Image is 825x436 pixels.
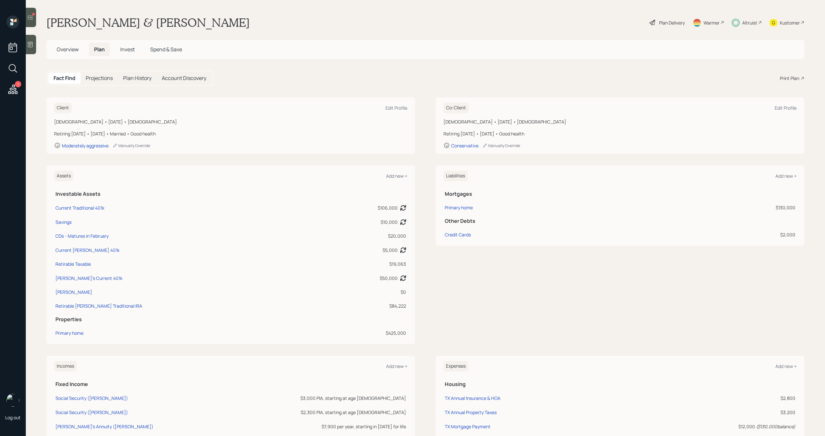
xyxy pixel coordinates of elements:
h5: Plan History [123,75,151,81]
div: 1 [15,81,21,87]
div: Manually Override [482,143,520,148]
div: $5,000 [383,247,398,253]
div: Credit Cards [445,231,471,238]
span: Spend & Save [150,46,182,53]
div: $2,300 PIA, starting at age [DEMOGRAPHIC_DATA] [223,409,406,416]
div: Retirable [PERSON_NAME] Traditional IRA [55,302,142,309]
div: Social Security ([PERSON_NAME]) [55,409,128,415]
h6: Co-Client [443,103,469,113]
div: Add new + [386,363,407,369]
div: Log out [5,414,21,421]
div: $425,000 [318,330,406,336]
div: $2,800 [676,395,795,401]
div: Conservative [451,143,479,149]
div: [DEMOGRAPHIC_DATA] • [DATE] • [DEMOGRAPHIC_DATA] [54,118,407,125]
span: Plan [94,46,105,53]
h6: Assets [54,171,73,181]
div: TX Annual Property Taxes [445,409,497,415]
div: [PERSON_NAME]'s Current 401k [55,275,122,282]
div: Retiring [DATE] • [DATE] • Good health [443,130,797,137]
div: Warmer [704,19,720,26]
span: Invest [120,46,135,53]
h5: Account Discovery [162,75,206,81]
div: CDs - Matures in February [55,233,109,239]
div: $3,000 PIA, starting at age [DEMOGRAPHIC_DATA] [223,395,406,401]
div: $106,000 [378,204,398,211]
div: Add new + [386,173,407,179]
h5: Mortgages [445,191,795,197]
div: [DEMOGRAPHIC_DATA] • [DATE] • [DEMOGRAPHIC_DATA] [443,118,797,125]
h6: Liabilities [443,171,468,181]
div: $20,000 [318,233,406,239]
span: Overview [57,46,79,53]
div: $130,000 [649,204,795,211]
h5: Housing [445,381,795,387]
div: [PERSON_NAME]'s Annuity ([PERSON_NAME]) [55,423,153,430]
h5: Fixed Income [55,381,406,387]
h6: Expenses [443,361,468,372]
div: $50,000 [380,275,398,282]
div: [PERSON_NAME] [55,289,92,295]
div: Print Plan [780,75,799,82]
div: Social Security ([PERSON_NAME]) [55,395,128,401]
div: Savings [55,219,72,225]
div: Plan Delivery [659,19,685,26]
div: Add new + [775,363,797,369]
div: $7,900 per year, starting in [DATE] for life [223,423,406,430]
div: Primary home [445,204,473,211]
div: TX Mortgage Payment [445,423,490,430]
div: Retirable Taxable [55,261,91,267]
div: Current Traditional 401k [55,204,104,211]
div: $3,200 [676,409,795,416]
h6: Incomes [54,361,77,372]
h6: Client [54,103,72,113]
div: Kustomer [780,19,800,26]
div: Edit Profile [775,105,797,111]
div: $0 [318,289,406,295]
div: TX Annual Insurance & HOA [445,395,500,401]
h5: Investable Assets [55,191,406,197]
div: Retiring [DATE] • [DATE] • Married • Good health [54,130,407,137]
div: $10,000 [381,219,398,225]
div: Edit Profile [385,105,407,111]
h5: Fact Find [53,75,75,81]
i: ( $130,000 balance) [756,423,795,430]
div: $84,222 [318,302,406,309]
h1: [PERSON_NAME] & [PERSON_NAME] [46,15,250,30]
img: michael-russo-headshot.png [6,394,19,407]
div: $12,000 [676,423,795,430]
div: Altruist [742,19,757,26]
div: Manually Override [112,143,150,148]
div: Add new + [775,173,797,179]
h5: Projections [86,75,113,81]
div: Current [PERSON_NAME] 401k [55,247,120,253]
h5: Other Debts [445,218,795,224]
div: Primary home [55,330,83,336]
div: $19,063 [318,261,406,267]
div: $2,000 [649,231,795,238]
h5: Properties [55,316,406,322]
div: Moderately aggressive [62,143,109,149]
